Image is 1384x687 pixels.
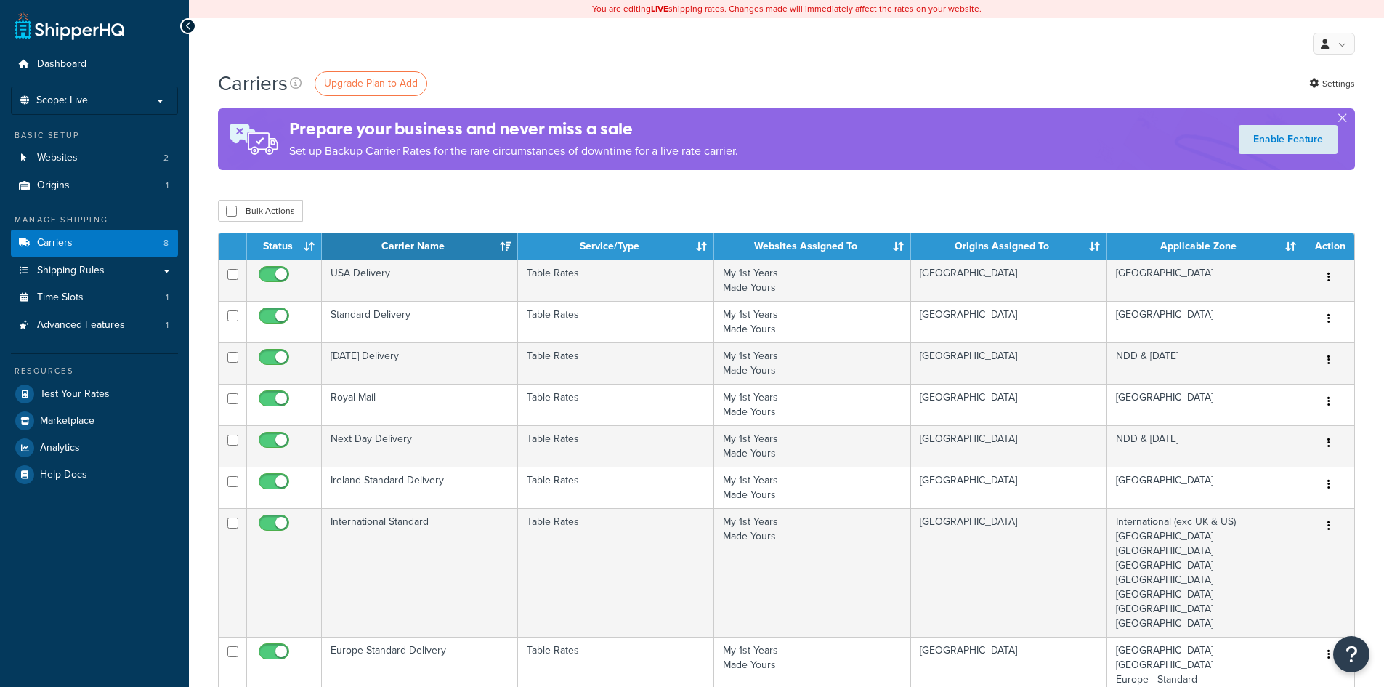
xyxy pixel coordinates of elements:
td: Table Rates [518,425,714,467]
a: Shipping Rules [11,257,178,284]
h1: Carriers [218,69,288,97]
a: Carriers 8 [11,230,178,257]
a: Origins 1 [11,172,178,199]
td: My 1st Years Made Yours [714,508,910,637]
td: My 1st Years Made Yours [714,384,910,425]
td: Table Rates [518,384,714,425]
div: Basic Setup [11,129,178,142]
td: USA Delivery [322,260,518,301]
div: Resources [11,365,178,377]
a: Enable Feature [1239,125,1338,154]
img: ad-rules-rateshop-fe6ec290ccb7230408bd80ed9643f0289d75e0ffd9eb532fc0e269fcd187b520.png [218,108,289,170]
td: [GEOGRAPHIC_DATA] [911,508,1107,637]
td: [GEOGRAPHIC_DATA] [911,425,1107,467]
div: Manage Shipping [11,214,178,226]
th: Origins Assigned To: activate to sort column ascending [911,233,1107,260]
td: [GEOGRAPHIC_DATA] [911,384,1107,425]
th: Service/Type: activate to sort column ascending [518,233,714,260]
a: Advanced Features 1 [11,312,178,339]
button: Open Resource Center [1333,636,1369,672]
td: Standard Delivery [322,301,518,342]
td: Table Rates [518,342,714,384]
span: Test Your Rates [40,388,110,401]
td: Table Rates [518,467,714,508]
th: Websites Assigned To: activate to sort column ascending [714,233,910,260]
th: Status: activate to sort column ascending [247,233,322,260]
span: Time Slots [37,292,84,304]
a: Dashboard [11,51,178,78]
td: Table Rates [518,301,714,342]
a: Websites 2 [11,145,178,172]
td: My 1st Years Made Yours [714,260,910,301]
th: Action [1303,233,1354,260]
span: 1 [166,319,169,332]
span: 1 [166,292,169,304]
td: [GEOGRAPHIC_DATA] [911,342,1107,384]
td: [GEOGRAPHIC_DATA] [1107,384,1303,425]
td: NDD & [DATE] [1107,425,1303,467]
span: Advanced Features [37,319,125,332]
td: My 1st Years Made Yours [714,467,910,508]
p: Set up Backup Carrier Rates for the rare circumstances of downtime for a live rate carrier. [289,141,738,161]
td: Ireland Standard Delivery [322,467,518,508]
span: 2 [163,152,169,164]
span: Dashboard [37,58,86,71]
span: Analytics [40,442,80,454]
td: [GEOGRAPHIC_DATA] [911,467,1107,508]
td: My 1st Years Made Yours [714,301,910,342]
td: International Standard [322,508,518,637]
b: LIVE [651,2,668,15]
td: Royal Mail [322,384,518,425]
a: Marketplace [11,408,178,434]
button: Bulk Actions [218,200,303,222]
a: Analytics [11,435,178,461]
span: Upgrade Plan to Add [324,76,418,91]
td: My 1st Years Made Yours [714,342,910,384]
span: 8 [163,237,169,249]
a: Test Your Rates [11,381,178,407]
span: Marketplace [40,415,94,427]
td: [GEOGRAPHIC_DATA] [911,301,1107,342]
td: International (exc UK & US) [GEOGRAPHIC_DATA] [GEOGRAPHIC_DATA] [GEOGRAPHIC_DATA] [GEOGRAPHIC_DAT... [1107,508,1303,637]
th: Applicable Zone: activate to sort column ascending [1107,233,1303,260]
span: Scope: Live [36,95,88,107]
td: NDD & [DATE] [1107,342,1303,384]
td: Table Rates [518,508,714,637]
a: Help Docs [11,462,178,488]
span: 1 [166,180,169,192]
td: [GEOGRAPHIC_DATA] [1107,467,1303,508]
li: Origins [11,172,178,199]
td: My 1st Years Made Yours [714,425,910,467]
span: Origins [37,180,70,192]
a: Upgrade Plan to Add [315,71,427,96]
a: Settings [1309,73,1355,94]
h4: Prepare your business and never miss a sale [289,117,738,141]
a: ShipperHQ Home [15,11,124,40]
li: Time Slots [11,284,178,311]
td: [GEOGRAPHIC_DATA] [911,260,1107,301]
li: Advanced Features [11,312,178,339]
li: Carriers [11,230,178,257]
span: Help Docs [40,469,87,481]
td: [GEOGRAPHIC_DATA] [1107,260,1303,301]
span: Websites [37,152,78,164]
span: Shipping Rules [37,265,105,277]
li: Websites [11,145,178,172]
td: [GEOGRAPHIC_DATA] [1107,301,1303,342]
th: Carrier Name: activate to sort column ascending [322,233,518,260]
td: Next Day Delivery [322,425,518,467]
td: Table Rates [518,260,714,301]
span: Carriers [37,237,73,249]
td: [DATE] Delivery [322,342,518,384]
a: Time Slots 1 [11,284,178,311]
